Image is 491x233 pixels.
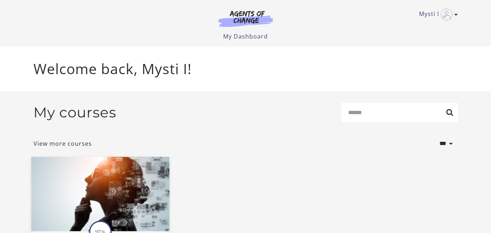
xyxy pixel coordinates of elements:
p: Welcome back, Mysti I! [33,58,458,80]
a: Toggle menu [419,9,454,20]
a: My Dashboard [223,32,268,40]
a: View more courses [33,139,92,148]
h2: My courses [33,104,116,121]
img: Agents of Change Logo [211,10,281,27]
